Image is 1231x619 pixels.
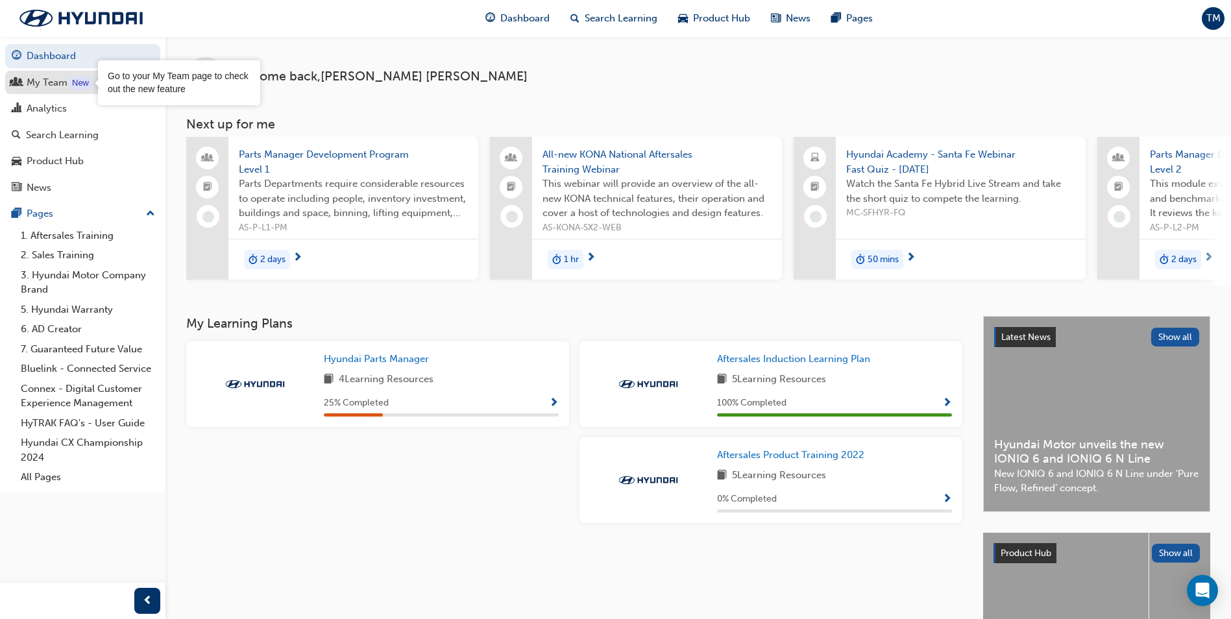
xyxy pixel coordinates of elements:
[906,252,916,264] span: next-icon
[12,156,21,167] span: car-icon
[16,359,160,379] a: Bluelink - Connected Service
[219,378,291,391] img: Trak
[324,353,429,365] span: Hyundai Parts Manager
[1204,252,1213,264] span: next-icon
[856,251,865,268] span: duration-icon
[613,474,684,487] img: Trak
[16,467,160,487] a: All Pages
[230,69,528,84] span: Welcome back , [PERSON_NAME] [PERSON_NAME]
[717,353,870,365] span: Aftersales Induction Learning Plan
[27,180,51,195] div: News
[5,97,160,121] a: Analytics
[324,352,434,367] a: Hyundai Parts Manager
[994,327,1199,348] a: Latest NewsShow all
[868,252,899,267] span: 50 mins
[507,150,516,167] span: people-icon
[586,252,596,264] span: next-icon
[811,179,820,196] span: booktick-icon
[1152,544,1201,563] button: Show all
[846,206,1075,221] span: MC-SFHYR-FQ
[717,372,727,388] span: book-icon
[549,395,559,411] button: Show Progress
[6,5,156,32] img: Trak
[239,176,468,221] span: Parts Departments require considerable resources to operate including people, inventory investmen...
[12,77,21,89] span: people-icon
[831,10,841,27] span: pages-icon
[811,150,820,167] span: laptop-icon
[16,245,160,265] a: 2. Sales Training
[613,378,684,391] img: Trak
[717,449,864,461] span: Aftersales Product Training 2022
[27,75,67,90] div: My Team
[5,149,160,173] a: Product Hub
[542,221,772,236] span: AS-KONA-SX2-WEB
[1001,332,1051,343] span: Latest News
[761,5,821,32] a: news-iconNews
[16,413,160,433] a: HyTRAK FAQ's - User Guide
[717,468,727,484] span: book-icon
[821,5,883,32] a: pages-iconPages
[771,10,781,27] span: news-icon
[942,491,952,507] button: Show Progress
[12,103,21,115] span: chart-icon
[203,179,212,196] span: booktick-icon
[570,10,579,27] span: search-icon
[27,206,53,221] div: Pages
[490,137,782,280] a: All-new KONA National Aftersales Training WebinarThis webinar will provide an overview of the all...
[717,396,786,411] span: 100 % Completed
[69,77,91,90] div: Tooltip anchor
[12,51,21,62] span: guage-icon
[339,372,433,388] span: 4 Learning Resources
[732,372,826,388] span: 5 Learning Resources
[1187,575,1218,606] div: Open Intercom Messenger
[942,398,952,409] span: Show Progress
[1114,179,1123,196] span: booktick-icon
[165,117,1231,132] h3: Next up for me
[203,150,212,167] span: people-icon
[983,316,1210,512] a: Latest NewsShow allHyundai Motor unveils the new IONIQ 6 and IONIQ 6 N LineNew IONIQ 6 and IONIQ ...
[1160,251,1169,268] span: duration-icon
[485,10,495,27] span: guage-icon
[5,202,160,226] button: Pages
[552,251,561,268] span: duration-icon
[994,467,1199,496] span: New IONIQ 6 and IONIQ 6 N Line under ‘Pure Flow, Refined’ concept.
[1206,11,1221,26] span: TM
[239,147,468,176] span: Parts Manager Development Program Level 1
[732,468,826,484] span: 5 Learning Resources
[202,211,214,223] span: learningRecordVerb_NONE-icon
[506,211,518,223] span: learningRecordVerb_NONE-icon
[1114,211,1125,223] span: learningRecordVerb_NONE-icon
[26,128,99,143] div: Search Learning
[1171,252,1197,267] span: 2 days
[5,42,160,202] button: DashboardMy TeamAnalyticsSearch LearningProduct HubNews
[942,494,952,505] span: Show Progress
[1114,150,1123,167] span: people-icon
[12,130,21,141] span: search-icon
[27,101,67,116] div: Analytics
[16,226,160,246] a: 1. Aftersales Training
[994,437,1199,467] span: Hyundai Motor unveils the new IONIQ 6 and IONIQ 6 N Line
[846,147,1075,176] span: Hyundai Academy - Santa Fe Webinar Fast Quiz - [DATE]
[846,11,873,26] span: Pages
[12,208,21,220] span: pages-icon
[27,154,84,169] div: Product Hub
[693,11,750,26] span: Product Hub
[5,71,160,95] a: My Team
[717,492,777,507] span: 0 % Completed
[668,5,761,32] a: car-iconProduct Hub
[5,123,160,147] a: Search Learning
[549,398,559,409] span: Show Progress
[507,179,516,196] span: booktick-icon
[1001,548,1051,559] span: Product Hub
[717,448,870,463] a: Aftersales Product Training 2022
[324,372,334,388] span: book-icon
[542,147,772,176] span: All-new KONA National Aftersales Training Webinar
[585,11,657,26] span: Search Learning
[16,433,160,467] a: Hyundai CX Championship 2024
[475,5,560,32] a: guage-iconDashboard
[993,543,1200,564] a: Product HubShow all
[186,316,962,331] h3: My Learning Plans
[678,10,688,27] span: car-icon
[108,70,250,95] div: Go to your My Team page to check out the new feature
